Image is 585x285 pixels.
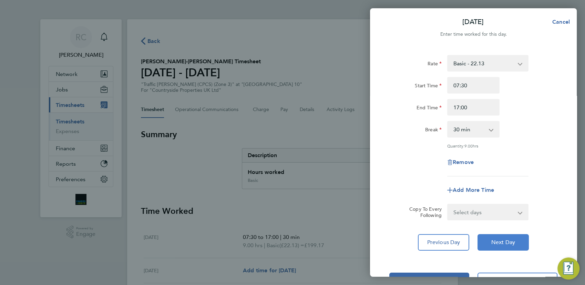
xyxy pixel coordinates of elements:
[425,127,442,135] label: Break
[491,239,515,246] span: Next Day
[370,30,577,39] div: Enter time worked for this day.
[453,187,494,193] span: Add More Time
[447,99,500,116] input: E.g. 18:00
[464,143,473,149] span: 9.00
[478,234,529,251] button: Next Day
[418,234,469,251] button: Previous Day
[447,143,528,149] div: Quantity: hrs
[417,105,442,113] label: End Time
[404,206,442,218] label: Copy To Every Following
[453,159,474,165] span: Remove
[428,61,442,69] label: Rate
[427,239,460,246] span: Previous Day
[415,83,442,91] label: Start Time
[550,19,570,25] span: Cancel
[557,257,579,279] button: Engage Resource Center
[447,77,500,94] input: E.g. 08:00
[541,15,577,29] button: Cancel
[462,17,484,27] p: [DATE]
[447,187,494,193] button: Add More Time
[447,160,474,165] button: Remove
